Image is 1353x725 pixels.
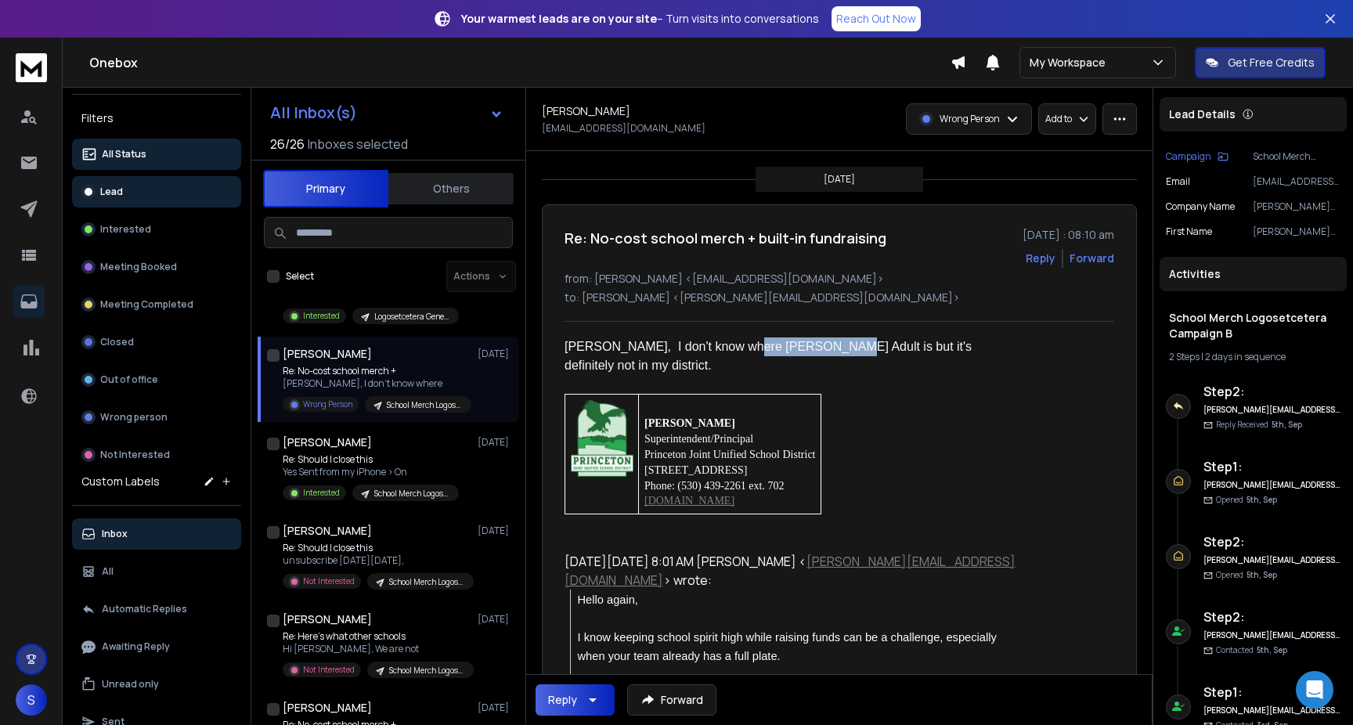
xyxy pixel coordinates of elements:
[536,684,615,716] button: Reply
[1272,419,1302,430] span: 5th, Sep
[72,107,241,129] h3: Filters
[303,310,340,322] p: Interested
[389,665,464,676] p: School Merch Logosetcetera Campaign B
[1166,175,1190,188] p: Email
[1169,350,1200,363] span: 2 Steps
[565,227,886,249] h1: Re: No-cost school merch + built-in fundraising
[565,290,1114,305] p: to: [PERSON_NAME] <[PERSON_NAME][EMAIL_ADDRESS][DOMAIN_NAME]>
[72,669,241,700] button: Unread only
[1296,671,1333,709] div: Open Intercom Messenger
[478,436,513,449] p: [DATE]
[374,311,449,323] p: Logosetcetera General Campaign A
[283,643,471,655] p: Hi [PERSON_NAME], We are not
[627,684,716,716] button: Forward
[1203,479,1340,491] h6: [PERSON_NAME][EMAIL_ADDRESS][DOMAIN_NAME]
[644,480,784,492] span: Phone: (530) 439-2261 ext. 702
[102,603,187,615] p: Automatic Replies
[1203,608,1340,626] h6: Step 2 :
[100,373,158,386] p: Out of office
[1216,419,1302,431] p: Reply Received
[1216,644,1287,656] p: Contacted
[578,593,638,606] span: Hello again,
[1247,494,1277,505] span: 5th, Sep
[102,565,114,578] p: All
[644,464,747,476] span: [STREET_ADDRESS]
[16,53,47,82] img: logo
[565,552,1022,590] div: [DATE][DATE] 8:01 AM [PERSON_NAME] < > wrote:
[1253,175,1340,188] p: [EMAIL_ADDRESS][DOMAIN_NAME]
[1253,225,1340,238] p: [PERSON_NAME] La Bar
[16,684,47,716] button: S
[1203,382,1340,401] h6: Step 2 :
[1166,150,1229,163] button: Campaign
[1257,644,1287,655] span: 5th, Sep
[461,11,657,26] strong: Your warmest leads are on your site
[478,348,513,360] p: [DATE]
[1166,225,1212,238] p: First Name
[1203,629,1340,641] h6: [PERSON_NAME][EMAIL_ADDRESS][DOMAIN_NAME]
[283,700,372,716] h1: [PERSON_NAME]
[72,176,241,207] button: Lead
[72,593,241,625] button: Automatic Replies
[270,135,305,153] span: 26 / 26
[102,528,128,540] p: Inbox
[100,261,177,273] p: Meeting Booked
[388,171,514,206] button: Others
[571,400,633,477] img: Pl8VJm-EK-EiJ1XljU5jtoj8Je6clo9FqjXxk1fD7qLXB432jqVQnK6d9yVnGNMzwZaJKfMxhZ2jJK1cDwyqVaIvLtksRva-6...
[1216,569,1277,581] p: Opened
[283,542,471,554] p: Re: Should I close this
[940,113,1000,125] p: Wrong Person
[283,523,372,539] h1: [PERSON_NAME]
[1045,113,1072,125] p: Add to
[72,214,241,245] button: Interested
[478,525,513,537] p: [DATE]
[387,399,462,411] p: School Merch Logosetcetera Campaign B
[542,103,630,119] h1: [PERSON_NAME]
[102,678,159,691] p: Unread only
[100,223,151,236] p: Interested
[283,365,471,377] p: Re: No-cost school merch +
[565,553,1016,589] a: [PERSON_NAME][EMAIL_ADDRESS][DOMAIN_NAME]
[303,399,352,410] p: Wrong Person
[283,435,372,450] h1: [PERSON_NAME]
[1205,350,1286,363] span: 2 days in sequence
[478,702,513,714] p: [DATE]
[644,433,753,445] span: Superintendent/Principal
[72,289,241,320] button: Meeting Completed
[1070,251,1114,266] div: Forward
[72,556,241,587] button: All
[100,186,123,198] p: Lead
[1216,494,1277,506] p: Opened
[258,97,516,128] button: All Inbox(s)
[644,449,816,460] span: Princeton Joint Unified School District
[81,474,160,489] h3: Custom Labels
[461,11,819,27] p: – Turn visits into conversations
[283,346,372,362] h1: [PERSON_NAME]
[283,453,459,466] p: Re: Should I close this
[303,575,355,587] p: Not Interested
[565,337,1022,375] div: [PERSON_NAME], I don't know where [PERSON_NAME] Adult is but it's definitely not in my district.
[1203,457,1340,476] h6: Step 1 :
[283,377,471,390] p: [PERSON_NAME], I don't know where
[1203,705,1340,716] h6: [PERSON_NAME][EMAIL_ADDRESS][DOMAIN_NAME]
[1247,569,1277,580] span: 5th, Sep
[308,135,408,153] h3: Inboxes selected
[100,336,134,348] p: Closed
[72,518,241,550] button: Inbox
[542,122,705,135] p: [EMAIL_ADDRESS][DOMAIN_NAME]
[1166,200,1235,213] p: Company Name
[270,105,357,121] h1: All Inbox(s)
[100,449,170,461] p: Not Interested
[1023,227,1114,243] p: [DATE] : 08:10 am
[1195,47,1326,78] button: Get Free Credits
[283,611,372,627] h1: [PERSON_NAME]
[1228,55,1315,70] p: Get Free Credits
[1253,150,1340,163] p: School Merch Logosetcetera Campaign B
[644,495,734,507] a: [DOMAIN_NAME]
[283,630,471,643] p: Re: Here’s what other schools
[1169,310,1337,341] h1: School Merch Logosetcetera Campaign B
[832,6,921,31] a: Reach Out Now
[72,364,241,395] button: Out of office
